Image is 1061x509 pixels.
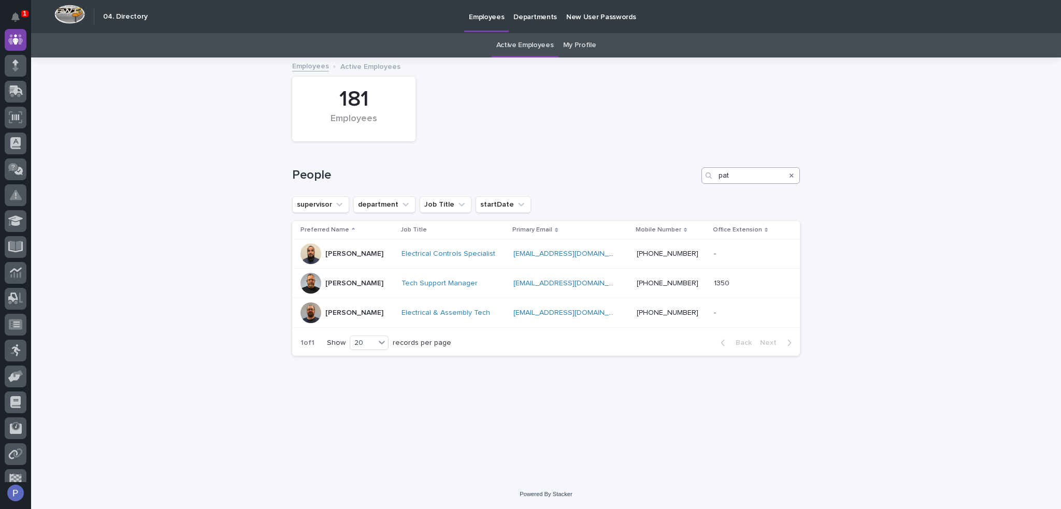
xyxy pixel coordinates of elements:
[325,309,383,317] p: [PERSON_NAME]
[636,224,681,236] p: Mobile Number
[712,338,756,347] button: Back
[513,250,630,257] a: [EMAIL_ADDRESS][DOMAIN_NAME]
[402,309,490,317] a: Electrical & Assembly Tech
[701,167,800,184] input: Search
[476,196,531,213] button: startDate
[292,60,329,71] a: Employees
[5,6,26,28] button: Notifications
[292,196,349,213] button: supervisor
[327,339,346,347] p: Show
[756,338,800,347] button: Next
[496,33,554,57] a: Active Employees
[103,12,148,21] h2: 04. Directory
[300,224,349,236] p: Preferred Name
[513,280,630,287] a: [EMAIL_ADDRESS][DOMAIN_NAME]
[325,279,383,288] p: [PERSON_NAME]
[714,307,718,317] p: -
[23,10,26,17] p: 1
[292,330,323,356] p: 1 of 1
[637,250,698,257] a: [PHONE_NUMBER]
[714,248,718,258] p: -
[420,196,471,213] button: Job Title
[310,113,398,135] div: Employees
[563,33,596,57] a: My Profile
[310,86,398,112] div: 181
[512,224,552,236] p: Primary Email
[340,60,400,71] p: Active Employees
[713,224,762,236] p: Office Extension
[760,339,783,346] span: Next
[292,298,800,328] tr: [PERSON_NAME]Electrical & Assembly Tech [EMAIL_ADDRESS][DOMAIN_NAME] [PHONE_NUMBER]--
[353,196,415,213] button: department
[5,482,26,504] button: users-avatar
[13,12,26,29] div: Notifications1
[714,277,732,288] p: 1350
[393,339,451,347] p: records per page
[402,279,478,288] a: Tech Support Manager
[292,239,800,269] tr: [PERSON_NAME]Electrical Controls Specialist [EMAIL_ADDRESS][DOMAIN_NAME] [PHONE_NUMBER]--
[54,5,85,24] img: Workspace Logo
[402,250,495,258] a: Electrical Controls Specialist
[350,338,375,348] div: 20
[513,309,630,316] a: [EMAIL_ADDRESS][DOMAIN_NAME]
[292,168,697,183] h1: People
[637,309,698,316] a: [PHONE_NUMBER]
[400,224,427,236] p: Job Title
[325,250,383,258] p: [PERSON_NAME]
[729,339,752,346] span: Back
[637,280,698,287] a: [PHONE_NUMBER]
[292,269,800,298] tr: [PERSON_NAME]Tech Support Manager [EMAIL_ADDRESS][DOMAIN_NAME] [PHONE_NUMBER]13501350
[520,491,572,497] a: Powered By Stacker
